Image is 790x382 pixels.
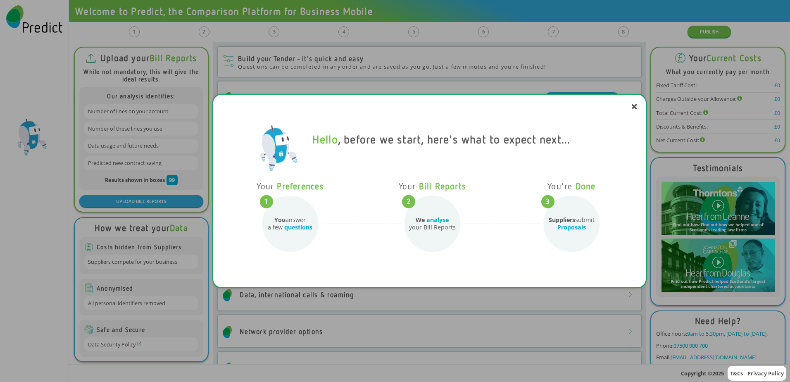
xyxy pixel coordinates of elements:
b: We [416,216,425,224]
b: Suppliers [549,216,575,224]
span: Bill Reports [419,181,466,191]
span: Done [576,181,596,191]
div: Your [399,181,466,191]
a: Privacy Policy [747,370,784,377]
b: You [274,216,286,224]
span: analyse [426,216,449,224]
span: Hello [312,132,338,146]
span: questions [284,223,312,231]
div: submit [540,216,602,241]
div: You're [541,181,602,191]
div: Your [257,181,324,191]
a: T&Cs [730,370,743,377]
div: , before we start, here's what to expect next... [312,133,640,177]
div: answer a few [259,216,321,241]
div: your Bill Reports [401,216,463,241]
span: Preferences [277,181,324,191]
img: Predict Mobile [226,124,300,174]
span: Proposals [557,223,586,231]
